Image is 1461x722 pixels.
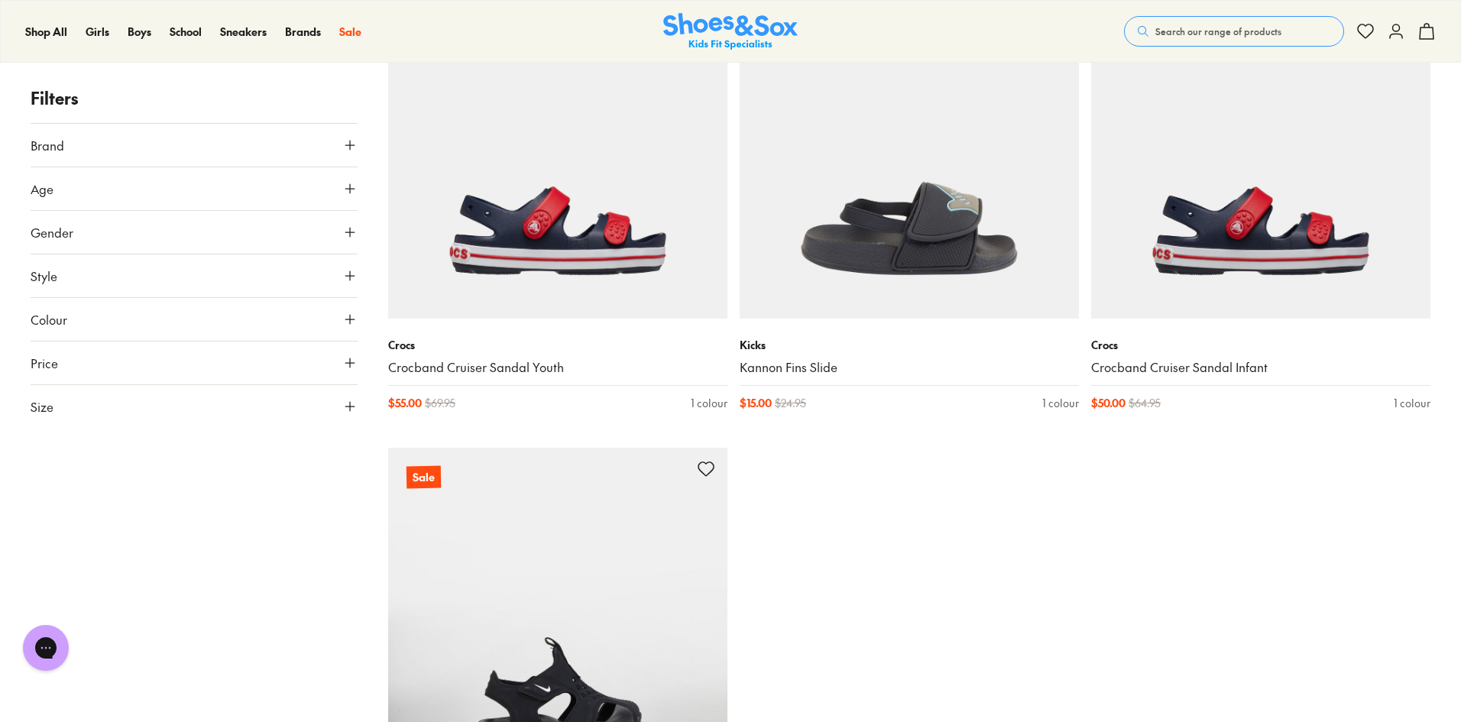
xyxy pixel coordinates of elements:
[1394,395,1430,411] div: 1 colour
[1124,16,1344,47] button: Search our range of products
[128,24,151,40] a: Boys
[31,298,358,341] button: Colour
[31,180,53,198] span: Age
[1091,359,1430,376] a: Crocband Cruiser Sandal Infant
[1091,337,1430,353] p: Crocs
[31,124,358,167] button: Brand
[25,24,67,39] span: Shop All
[31,310,67,329] span: Colour
[740,337,1079,353] p: Kicks
[86,24,109,40] a: Girls
[220,24,267,39] span: Sneakers
[1129,395,1161,411] span: $ 64.95
[170,24,202,39] span: School
[31,385,358,428] button: Size
[740,395,772,411] span: $ 15.00
[1091,395,1126,411] span: $ 50.00
[388,359,727,376] a: Crocband Cruiser Sandal Youth
[220,24,267,40] a: Sneakers
[691,395,727,411] div: 1 colour
[285,24,321,40] a: Brands
[31,211,358,254] button: Gender
[31,86,358,111] p: Filters
[339,24,361,39] span: Sale
[1155,24,1281,38] span: Search our range of products
[1042,395,1079,411] div: 1 colour
[388,337,727,353] p: Crocs
[31,397,53,416] span: Size
[31,167,358,210] button: Age
[86,24,109,39] span: Girls
[128,24,151,39] span: Boys
[31,223,73,241] span: Gender
[663,13,798,50] a: Shoes & Sox
[388,395,422,411] span: $ 55.00
[339,24,361,40] a: Sale
[740,359,1079,376] a: Kannon Fins Slide
[31,267,57,285] span: Style
[425,395,455,411] span: $ 69.95
[170,24,202,40] a: School
[31,254,358,297] button: Style
[31,354,58,372] span: Price
[285,24,321,39] span: Brands
[407,466,441,489] p: Sale
[663,13,798,50] img: SNS_Logo_Responsive.svg
[775,395,806,411] span: $ 24.95
[31,136,64,154] span: Brand
[31,342,358,384] button: Price
[15,620,76,676] iframe: Gorgias live chat messenger
[25,24,67,40] a: Shop All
